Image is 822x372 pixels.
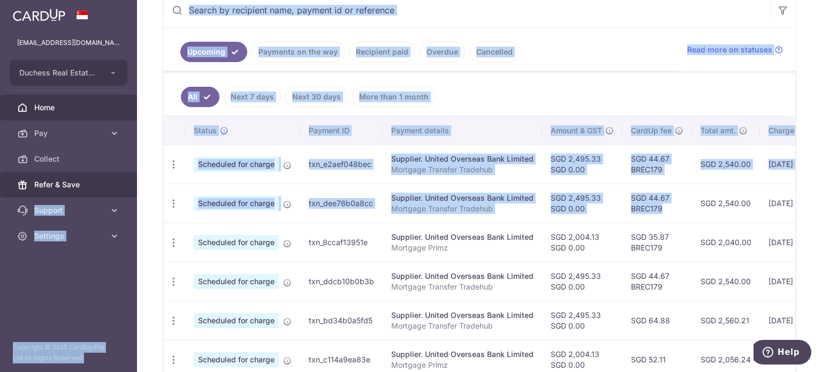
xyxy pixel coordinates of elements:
[224,87,281,107] a: Next 7 days
[19,67,98,78] span: Duchess Real Estate Investment Pte Ltd
[300,262,383,301] td: txn_ddcb10b0b3b
[34,102,105,113] span: Home
[391,271,534,282] div: Supplier. United Overseas Bank Limited
[768,125,812,136] span: Charge date
[692,184,760,223] td: SGD 2,540.00
[349,42,415,62] a: Recipient paid
[194,196,279,211] span: Scheduled for charge
[194,274,279,289] span: Scheduled for charge
[285,87,348,107] a: Next 30 days
[420,42,465,62] a: Overdue
[391,310,534,321] div: Supplier. United Overseas Bank Limited
[391,232,534,242] div: Supplier. United Overseas Bank Limited
[34,205,105,216] span: Support
[753,340,811,367] iframe: Opens a widget where you can find more information
[622,184,692,223] td: SGD 44.67 BREC179
[34,179,105,190] span: Refer & Save
[352,87,436,107] a: More than 1 month
[391,282,534,292] p: Mortgage Transfer Tradehub
[391,193,534,203] div: Supplier. United Overseas Bank Limited
[391,349,534,360] div: Supplier. United Overseas Bank Limited
[194,352,279,367] span: Scheduled for charge
[194,125,217,136] span: Status
[622,262,692,301] td: SGD 44.67 BREC179
[13,9,65,21] img: CardUp
[687,44,783,55] a: Read more on statuses
[391,242,534,253] p: Mortgage Primz
[542,262,622,301] td: SGD 2,495.33 SGD 0.00
[300,301,383,340] td: txn_bd34b0a5fd5
[631,125,672,136] span: CardUp fee
[692,301,760,340] td: SGD 2,560.21
[194,157,279,172] span: Scheduled for charge
[622,223,692,262] td: SGD 35.87 BREC179
[391,164,534,175] p: Mortgage Transfer Tradehub
[252,42,345,62] a: Payments on the way
[17,37,120,48] p: [EMAIL_ADDRESS][DOMAIN_NAME]
[551,125,602,136] span: Amount & GST
[300,117,383,145] th: Payment ID
[692,262,760,301] td: SGD 2,540.00
[469,42,520,62] a: Cancelled
[622,145,692,184] td: SGD 44.67 BREC179
[194,313,279,328] span: Scheduled for charge
[701,125,736,136] span: Total amt.
[181,87,219,107] a: All
[542,184,622,223] td: SGD 2,495.33 SGD 0.00
[692,223,760,262] td: SGD 2,040.00
[391,154,534,164] div: Supplier. United Overseas Bank Limited
[383,117,542,145] th: Payment details
[542,145,622,184] td: SGD 2,495.33 SGD 0.00
[194,235,279,250] span: Scheduled for charge
[391,360,534,370] p: Mortgage Primz
[687,44,772,55] span: Read more on statuses
[34,128,105,139] span: Pay
[10,60,127,86] button: Duchess Real Estate Investment Pte Ltd
[692,145,760,184] td: SGD 2,540.00
[300,184,383,223] td: txn_dee76b0a8cc
[391,203,534,214] p: Mortgage Transfer Tradehub
[34,154,105,164] span: Collect
[180,42,247,62] a: Upcoming
[542,223,622,262] td: SGD 2,004.13 SGD 0.00
[391,321,534,331] p: Mortgage Transfer Tradehub
[542,301,622,340] td: SGD 2,495.33 SGD 0.00
[34,231,105,241] span: Settings
[300,223,383,262] td: txn_8ccaf13951e
[622,301,692,340] td: SGD 64.88
[300,145,383,184] td: txn_e2aef048bec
